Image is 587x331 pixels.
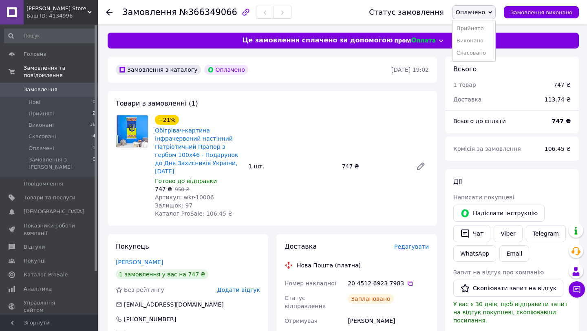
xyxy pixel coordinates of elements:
[29,99,40,106] span: Нові
[391,66,429,73] time: [DATE] 19:02
[24,299,75,314] span: Управління сайтом
[93,145,95,152] span: 1
[510,9,572,15] span: Замовлення виконано
[155,202,192,209] span: Залишок: 97
[545,146,571,152] span: 106.45 ₴
[453,194,514,201] span: Написати покупцеві
[155,186,172,192] span: 747 ₴
[285,243,317,250] span: Доставка
[494,225,522,242] a: Viber
[24,222,75,237] span: Показники роботи компанії
[569,281,585,298] button: Чат з покупцем
[155,178,217,184] span: Готово до відправки
[204,65,248,75] div: Оплачено
[155,194,214,201] span: Артикул: wkr-10006
[29,121,54,129] span: Виконані
[106,8,113,16] div: Повернутися назад
[348,279,429,287] div: 20 4512 6923 7983
[4,29,96,43] input: Пошук
[452,47,495,59] li: Скасовано
[24,271,68,278] span: Каталог ProSale
[245,161,338,172] div: 1 шт.
[339,161,409,172] div: 747 ₴
[217,287,260,293] span: Додати відгук
[552,118,571,124] b: 747 ₴
[26,5,88,12] span: Oksi Store
[116,65,201,75] div: Замовлення з каталогу
[123,315,177,323] div: [PHONE_NUMBER]
[453,65,477,73] span: Всього
[29,156,93,171] span: Замовлення з [PERSON_NAME]
[179,7,237,17] span: №366349066
[29,110,54,117] span: Прийняті
[453,280,563,297] button: Скопіювати запит на відгук
[93,156,95,171] span: 0
[93,110,95,117] span: 2
[175,187,190,192] span: 950 ₴
[155,115,179,125] div: −21%
[24,51,46,58] span: Головна
[453,225,490,242] button: Чат
[285,280,336,287] span: Номер накладної
[453,178,462,185] span: Дії
[453,146,521,152] span: Комісія за замовлення
[346,313,430,328] div: [PERSON_NAME]
[369,8,444,16] div: Статус замовлення
[453,205,545,222] button: Надіслати інструкцію
[453,269,544,276] span: Запит на відгук про компанію
[122,7,177,17] span: Замовлення
[24,64,98,79] span: Замовлення та повідомлення
[456,9,485,15] span: Оплачено
[90,121,95,129] span: 16
[26,12,98,20] div: Ваш ID: 4134996
[453,118,506,124] span: Всього до сплати
[24,285,52,293] span: Аналітика
[452,35,495,47] li: Виконано
[124,301,224,308] span: [EMAIL_ADDRESS][DOMAIN_NAME]
[413,158,429,174] a: Редагувати
[155,127,238,174] a: Обігрівач-картина інфрачервоний настінний Патріотичний Прапор з гербом 100х46 - Подарунок до Дня ...
[526,225,566,242] a: Telegram
[295,261,363,269] div: Нова Пошта (платна)
[499,245,529,262] button: Email
[453,96,481,103] span: Доставка
[24,257,46,265] span: Покупці
[124,287,164,293] span: Без рейтингу
[242,36,393,45] span: Це замовлення сплачено за допомогою
[116,269,208,279] div: 1 замовлення у вас на 747 ₴
[29,145,54,152] span: Оплачені
[155,210,232,217] span: Каталог ProSale: 106.45 ₴
[348,294,394,304] div: Заплановано
[29,133,56,140] span: Скасовані
[24,180,63,188] span: Повідомлення
[540,90,576,108] div: 113.74 ₴
[24,243,45,251] span: Відгуки
[504,6,579,18] button: Замовлення виконано
[452,22,495,35] li: Прийнято
[285,318,318,324] span: Отримувач
[285,295,326,309] span: Статус відправлення
[116,259,163,265] a: [PERSON_NAME]
[394,243,429,250] span: Редагувати
[453,82,476,88] span: 1 товар
[24,194,75,201] span: Товари та послуги
[116,99,198,107] span: Товари в замовленні (1)
[453,301,568,324] span: У вас є 30 днів, щоб відправити запит на відгук покупцеві, скопіювавши посилання.
[554,81,571,89] div: 747 ₴
[453,245,496,262] a: WhatsApp
[116,115,148,147] img: Обігрівач-картина інфрачервоний настінний Патріотичний Прапор з гербом 100х46 - Подарунок до Дня ...
[24,208,84,215] span: [DEMOGRAPHIC_DATA]
[24,86,57,93] span: Замовлення
[93,99,95,106] span: 0
[116,243,149,250] span: Покупець
[93,133,95,140] span: 4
